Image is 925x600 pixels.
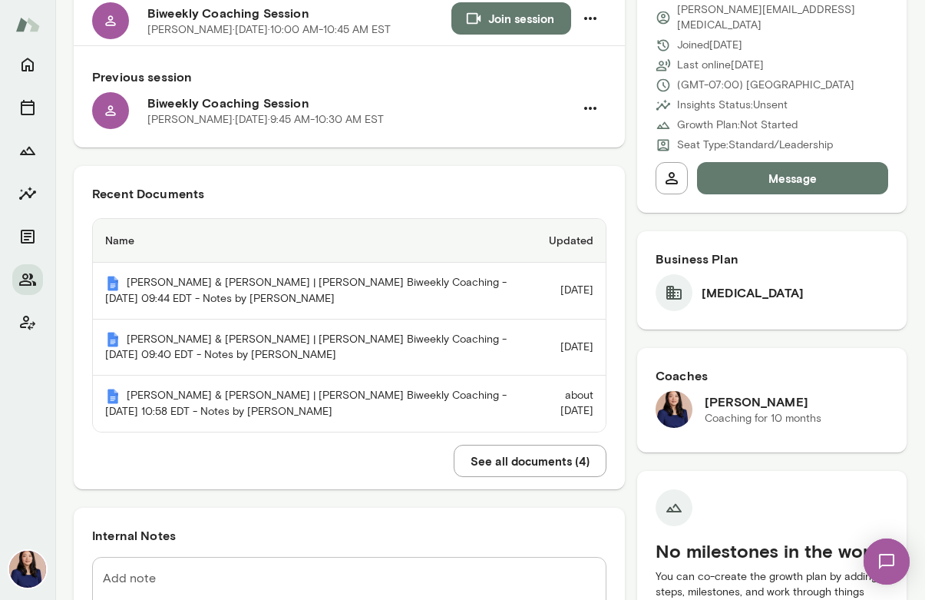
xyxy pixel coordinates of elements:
[656,250,888,268] h6: Business Plan
[92,68,606,86] h6: Previous session
[105,276,121,291] img: Mento
[677,58,764,73] p: Last online [DATE]
[677,2,888,33] p: [PERSON_NAME][EMAIL_ADDRESS][MEDICAL_DATA]
[12,221,43,252] button: Documents
[525,376,606,432] td: about [DATE]
[12,49,43,80] button: Home
[147,112,384,128] p: [PERSON_NAME] · [DATE] · 9:45 AM-10:30 AM EST
[677,138,833,153] p: Seat Type: Standard/Leadership
[12,135,43,166] button: Growth Plan
[93,320,525,376] th: [PERSON_NAME] & [PERSON_NAME] | [PERSON_NAME] Biweekly Coaching - [DATE] 09:40 EDT - Notes by [PE...
[9,551,46,588] img: Leah Kim
[656,391,692,428] img: Leah Kim
[147,4,451,22] h6: Biweekly Coaching Session
[12,178,43,209] button: Insights
[451,2,571,35] button: Join session
[677,38,742,53] p: Joined [DATE]
[147,94,574,112] h6: Biweekly Coaching Session
[702,283,804,302] h6: [MEDICAL_DATA]
[105,332,121,347] img: Mento
[525,320,606,376] td: [DATE]
[677,98,788,113] p: Insights Status: Unsent
[454,445,606,477] button: See all documents (4)
[525,219,606,263] th: Updated
[93,376,525,432] th: [PERSON_NAME] & [PERSON_NAME] | [PERSON_NAME] Biweekly Coaching - [DATE] 10:58 EDT - Notes by [PE...
[656,539,888,563] h5: No milestones in the works
[705,411,821,426] p: Coaching for 10 months
[147,22,391,38] p: [PERSON_NAME] · [DATE] · 10:00 AM-10:45 AM EST
[705,393,821,411] h6: [PERSON_NAME]
[92,526,606,545] h6: Internal Notes
[93,263,525,320] th: [PERSON_NAME] & [PERSON_NAME] | [PERSON_NAME] Biweekly Coaching - [DATE] 09:44 EDT - Notes by [PE...
[697,162,888,194] button: Message
[656,366,888,385] h6: Coaches
[525,263,606,320] td: [DATE]
[92,184,606,203] h6: Recent Documents
[12,307,43,338] button: Client app
[12,92,43,123] button: Sessions
[677,78,854,93] p: (GMT-07:00) [GEOGRAPHIC_DATA]
[12,264,43,295] button: Members
[105,389,121,404] img: Mento
[677,118,798,133] p: Growth Plan: Not Started
[15,10,40,39] img: Mento
[93,219,525,263] th: Name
